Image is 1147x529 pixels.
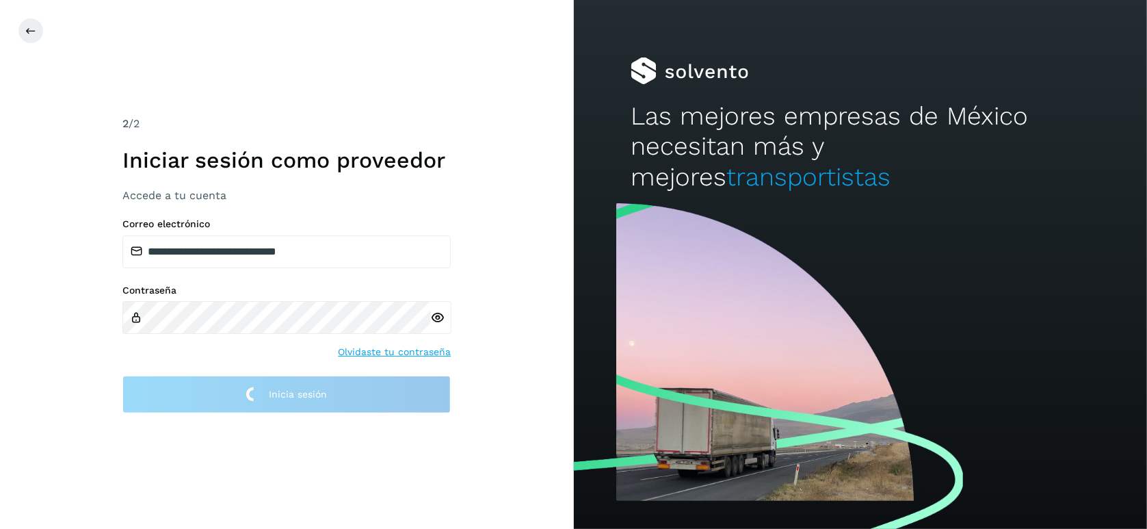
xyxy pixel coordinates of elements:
[122,116,451,132] div: /2
[122,285,451,296] label: Contraseña
[631,101,1090,192] h2: Las mejores empresas de México necesitan más y mejores
[338,345,451,359] a: Olvidaste tu contraseña
[269,389,327,399] span: Inicia sesión
[122,189,451,202] h3: Accede a tu cuenta
[122,117,129,130] span: 2
[122,218,451,230] label: Correo electrónico
[122,376,451,413] button: Inicia sesión
[726,162,891,192] span: transportistas
[122,147,451,173] h1: Iniciar sesión como proveedor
